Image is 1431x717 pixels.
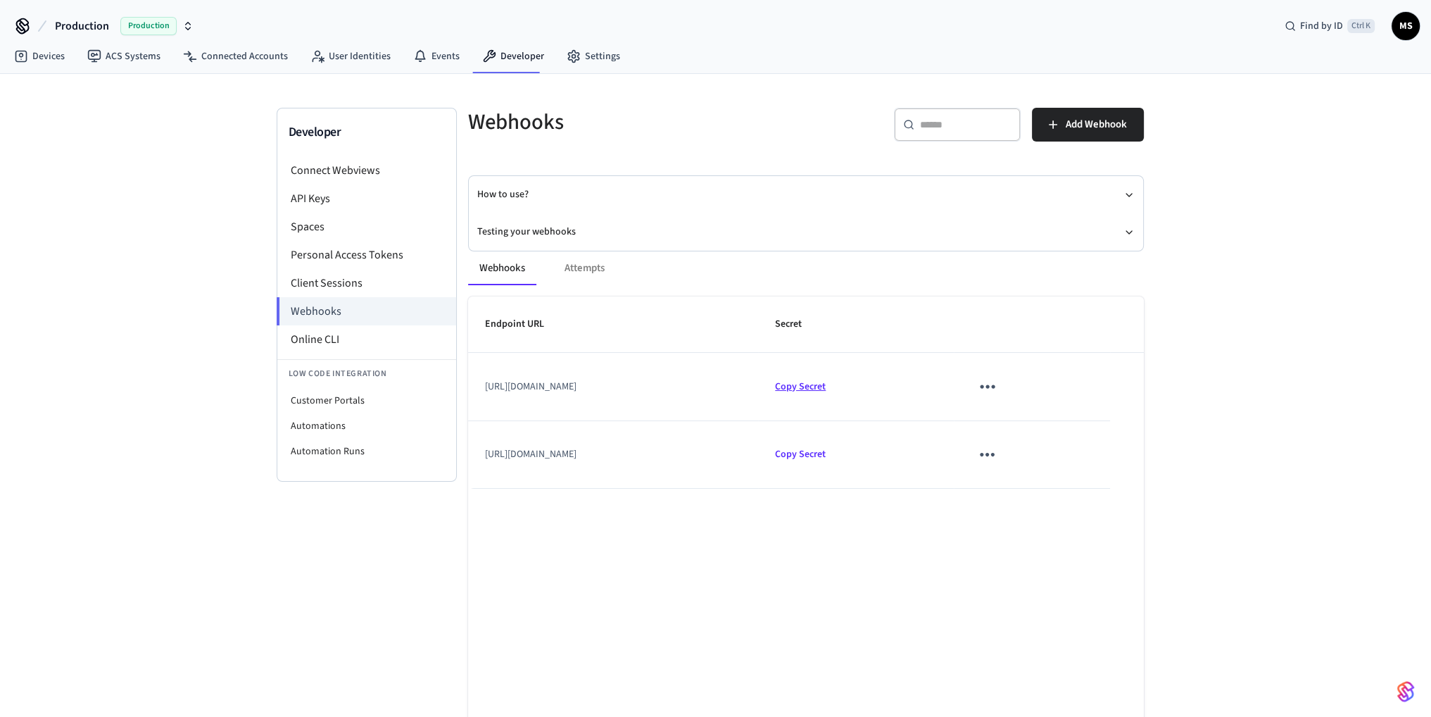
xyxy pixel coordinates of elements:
a: User Identities [299,44,402,69]
span: Endpoint URL [485,313,562,335]
li: API Keys [277,185,456,213]
span: Find by ID [1300,19,1343,33]
div: Find by IDCtrl K [1273,13,1386,39]
a: ACS Systems [76,44,172,69]
li: Client Sessions [277,269,456,297]
td: [URL][DOMAIN_NAME] [468,353,759,420]
span: Ctrl K [1347,19,1375,33]
li: Connect Webviews [277,156,456,185]
li: Personal Access Tokens [277,241,456,269]
a: Events [402,44,471,69]
td: [URL][DOMAIN_NAME] [468,421,759,489]
span: Copied! [775,447,826,461]
div: ant example [468,251,1144,285]
button: MS [1392,12,1420,40]
li: Customer Portals [277,388,456,413]
a: Developer [471,44,555,69]
span: Production [55,18,109,35]
button: Webhooks [468,251,536,285]
button: Add Webhook [1032,108,1144,142]
li: Automation Runs [277,439,456,464]
a: Connected Accounts [172,44,299,69]
a: Devices [3,44,76,69]
a: Settings [555,44,631,69]
span: Secret [775,313,820,335]
span: Add Webhook [1066,116,1127,134]
span: Copied! [775,380,826,394]
li: Low Code Integration [277,359,456,388]
li: Spaces [277,213,456,241]
span: Production [120,17,177,35]
h5: Webhooks [468,108,798,137]
span: MS [1393,13,1418,39]
li: Webhooks [277,297,456,325]
button: Testing your webhooks [477,213,1135,251]
img: SeamLogoGradient.69752ec5.svg [1397,680,1414,703]
h3: Developer [289,123,445,142]
li: Automations [277,413,456,439]
li: Online CLI [277,325,456,354]
table: sticky table [468,297,1144,489]
button: How to use? [477,176,1135,213]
